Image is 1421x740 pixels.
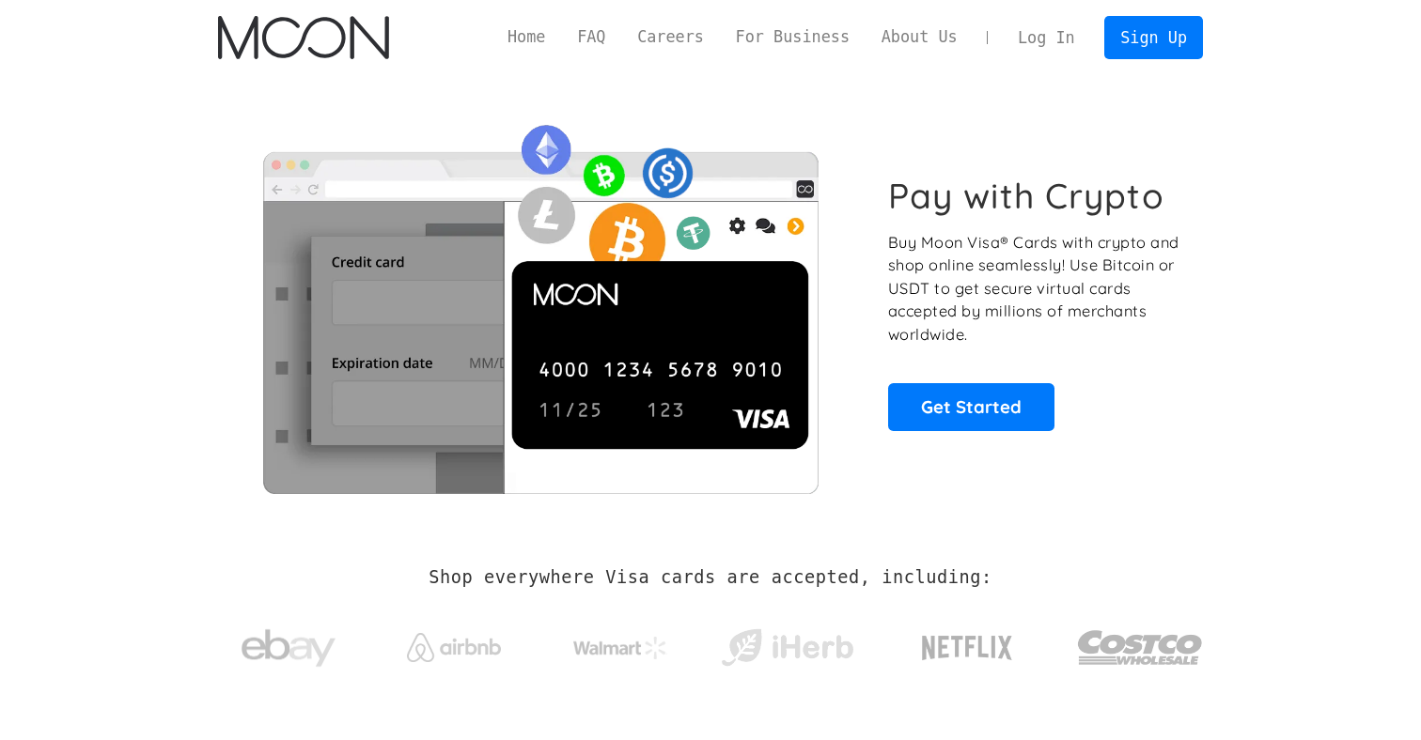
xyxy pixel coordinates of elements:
a: About Us [866,25,974,49]
a: iHerb [717,605,857,682]
p: Buy Moon Visa® Cards with crypto and shop online seamlessly! Use Bitcoin or USDT to get secure vi... [888,231,1182,347]
a: Costco [1077,594,1203,692]
a: For Business [720,25,866,49]
a: Netflix [883,606,1052,681]
h1: Pay with Crypto [888,175,1164,217]
img: Netflix [920,624,1014,671]
img: Moon Logo [218,16,388,59]
a: Airbnb [384,614,524,671]
img: Costco [1077,612,1203,683]
a: FAQ [561,25,621,49]
a: Home [492,25,561,49]
img: Moon Cards let you spend your crypto anywhere Visa is accepted. [218,112,862,493]
img: Walmart [573,637,667,659]
a: ebay [218,600,358,687]
img: iHerb [717,624,857,672]
img: Airbnb [407,633,501,662]
a: Careers [621,25,719,49]
a: Log In [1002,17,1090,58]
img: ebay [242,619,336,678]
a: home [218,16,388,59]
a: Walmart [551,618,691,669]
h2: Shop everywhere Visa cards are accepted, including: [429,567,992,588]
a: Sign Up [1104,16,1202,58]
a: Get Started [888,383,1054,430]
